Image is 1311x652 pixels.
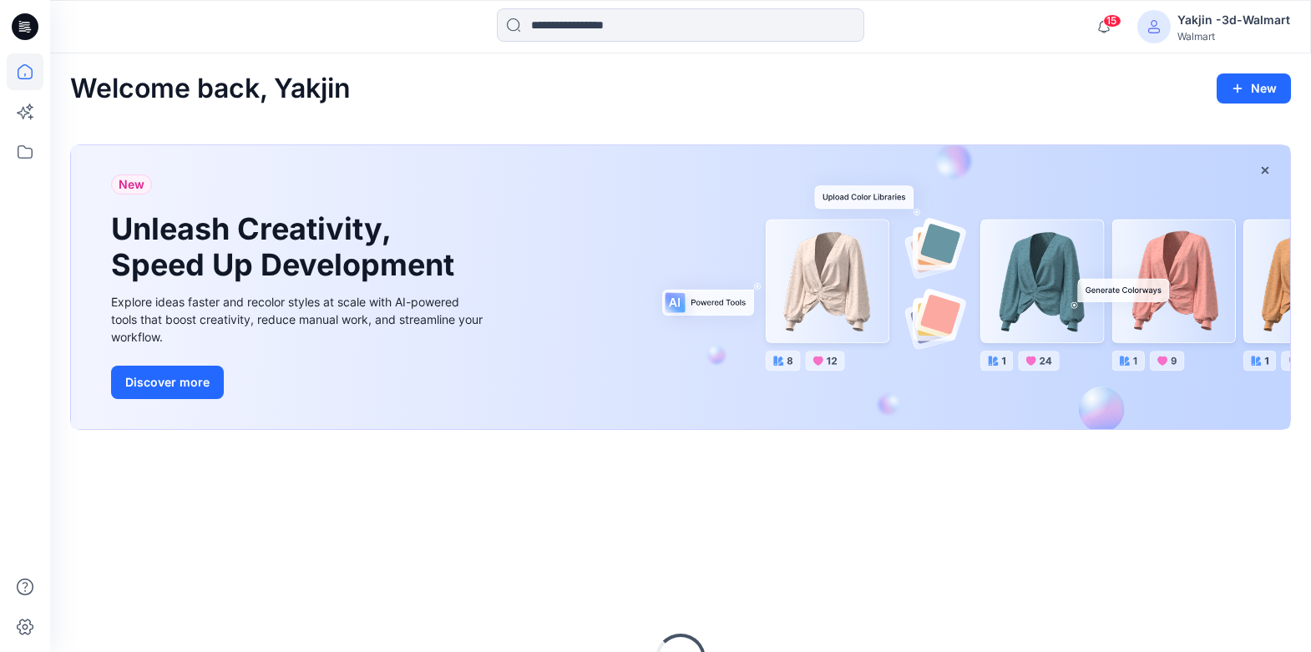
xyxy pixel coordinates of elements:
span: New [119,174,144,195]
a: Discover more [111,366,487,399]
h1: Unleash Creativity, Speed Up Development [111,211,462,283]
button: Discover more [111,366,224,399]
svg: avatar [1147,20,1161,33]
button: New [1217,73,1291,104]
div: Explore ideas faster and recolor styles at scale with AI-powered tools that boost creativity, red... [111,293,487,346]
h2: Welcome back, Yakjin [70,73,351,104]
div: Walmart [1177,30,1290,43]
div: Yakjin -3d-Walmart [1177,10,1290,30]
span: 15 [1103,14,1121,28]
